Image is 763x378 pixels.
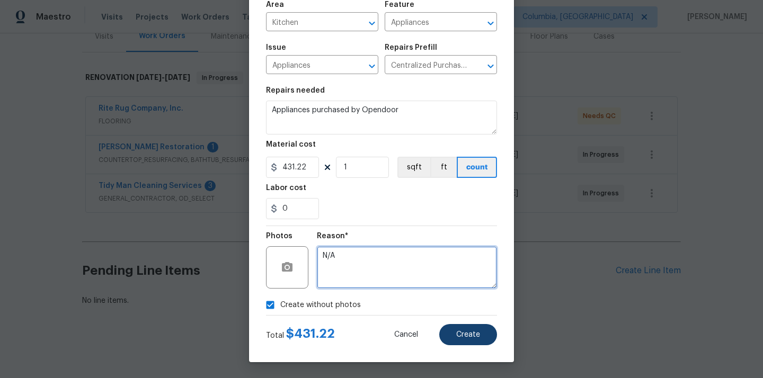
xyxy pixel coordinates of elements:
[365,16,379,31] button: Open
[317,246,497,289] textarea: N/A
[457,157,497,178] button: count
[397,157,430,178] button: sqft
[317,232,348,240] h5: Reason*
[266,1,284,8] h5: Area
[385,1,414,8] h5: Feature
[394,331,418,339] span: Cancel
[280,300,361,311] span: Create without photos
[266,44,286,51] h5: Issue
[266,101,497,134] textarea: Appliances purchased by Opendoor
[439,324,497,345] button: Create
[385,44,437,51] h5: Repairs Prefill
[266,87,325,94] h5: Repairs needed
[456,331,480,339] span: Create
[377,324,435,345] button: Cancel
[483,16,498,31] button: Open
[266,141,316,148] h5: Material cost
[266,232,292,240] h5: Photos
[430,157,457,178] button: ft
[286,327,335,340] span: $ 431.22
[365,59,379,74] button: Open
[483,59,498,74] button: Open
[266,328,335,341] div: Total
[266,184,306,192] h5: Labor cost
